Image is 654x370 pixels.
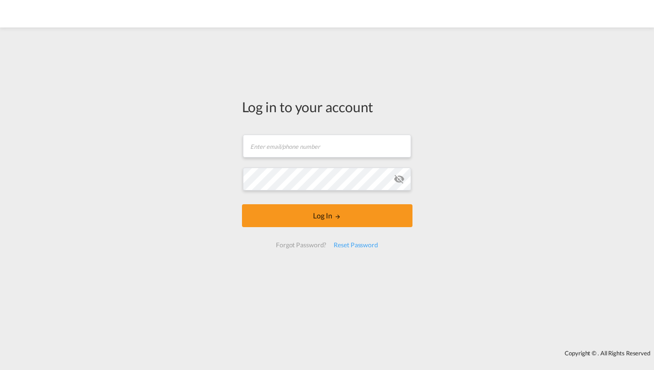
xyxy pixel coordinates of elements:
[243,135,411,158] input: Enter email/phone number
[330,237,382,253] div: Reset Password
[394,174,405,185] md-icon: icon-eye-off
[242,204,412,227] button: LOGIN
[242,97,412,116] div: Log in to your account
[272,237,330,253] div: Forgot Password?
